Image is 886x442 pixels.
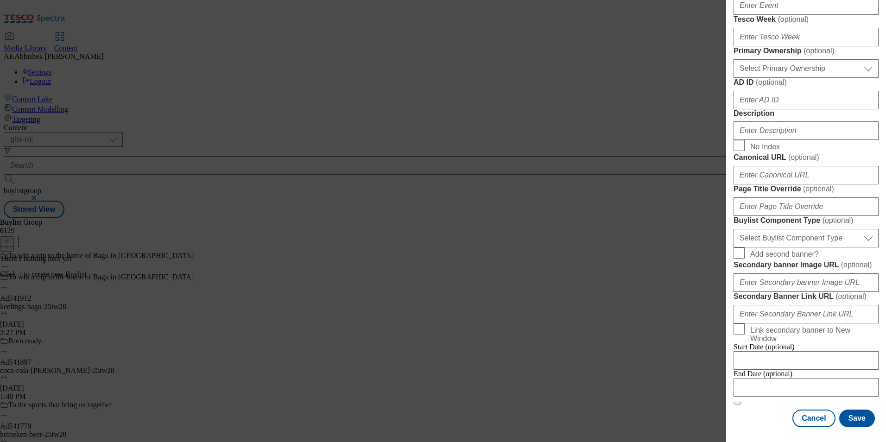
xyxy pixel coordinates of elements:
[734,305,879,323] input: Enter Secondary Banner Link URL
[734,28,879,46] input: Enter Tesco Week
[734,91,879,109] input: Enter AD ID
[839,410,875,427] button: Save
[788,153,819,161] span: ( optional )
[734,121,879,140] input: Enter Description
[792,410,835,427] button: Cancel
[734,166,879,184] input: Enter Canonical URL
[734,351,879,370] input: Enter Date
[734,197,879,216] input: Enter Page Title Override
[804,47,835,55] span: ( optional )
[734,46,879,56] label: Primary Ownership
[803,185,834,193] span: ( optional )
[734,184,879,194] label: Page Title Override
[756,78,787,86] span: ( optional )
[823,216,854,224] span: ( optional )
[734,273,879,292] input: Enter Secondary banner Image URL
[750,326,875,343] span: Link secondary banner to New Window
[734,153,879,162] label: Canonical URL
[841,261,872,269] span: ( optional )
[734,216,879,225] label: Buylist Component Type
[835,292,867,300] span: ( optional )
[734,292,879,301] label: Secondary Banner Link URL
[734,109,879,118] label: Description
[750,143,780,151] span: No Index
[734,370,792,378] span: End Date (optional)
[734,260,879,270] label: Secondary banner Image URL
[734,343,795,351] span: Start Date (optional)
[734,78,879,87] label: AD ID
[750,250,819,259] span: Add second banner?
[734,378,879,397] input: Enter Date
[734,15,879,24] label: Tesco Week
[778,15,809,23] span: ( optional )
